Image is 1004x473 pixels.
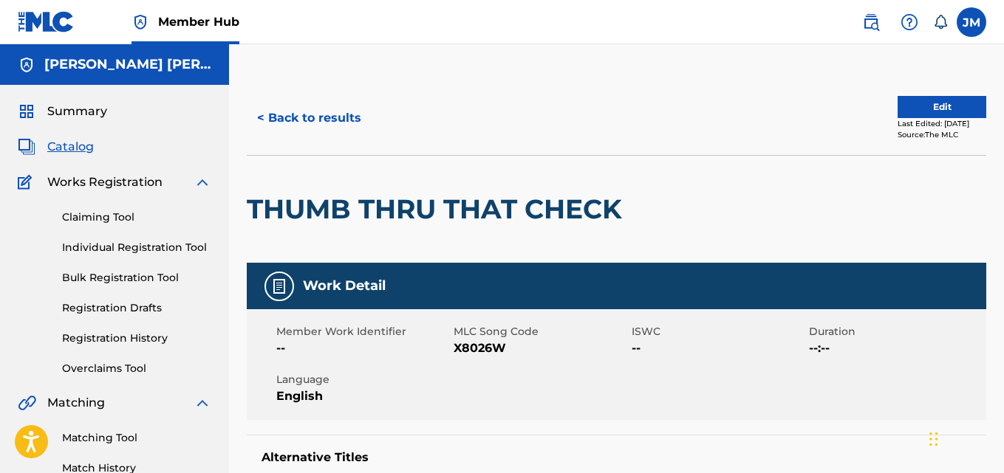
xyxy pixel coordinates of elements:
span: Member Hub [158,13,239,30]
a: Bulk Registration Tool [62,270,211,286]
span: Duration [809,324,983,339]
img: expand [194,394,211,412]
a: Matching Tool [62,430,211,446]
a: Registration History [62,331,211,346]
img: help [901,13,918,31]
iframe: Resource Center [963,283,1004,401]
a: Claiming Tool [62,210,211,225]
span: Language [276,372,450,387]
a: Registration Drafts [62,300,211,316]
span: X8026W [454,339,627,357]
img: Top Rightsholder [132,13,149,31]
span: MLC Song Code [454,324,627,339]
span: --:-- [809,339,983,357]
div: Source: The MLC [898,129,986,140]
span: -- [276,339,450,357]
img: Summary [18,103,35,120]
img: MLC Logo [18,11,75,32]
button: < Back to results [247,100,372,137]
div: Last Edited: [DATE] [898,118,986,129]
a: CatalogCatalog [18,138,94,156]
button: Edit [898,96,986,118]
span: Catalog [47,138,94,156]
a: Overclaims Tool [62,361,211,376]
a: Public Search [856,7,886,37]
span: Matching [47,394,105,412]
h5: Jon Josef P. Miller [44,56,211,73]
img: Accounts [18,56,35,74]
div: Drag [929,417,938,461]
img: Catalog [18,138,35,156]
h2: THUMB THRU THAT CHECK [247,193,629,226]
h5: Work Detail [303,277,386,294]
img: expand [194,173,211,191]
img: Works Registration [18,173,37,191]
img: Work Detail [270,277,288,295]
span: Works Registration [47,173,163,191]
img: Matching [18,394,36,412]
span: Summary [47,103,107,120]
a: SummarySummary [18,103,107,120]
div: Help [895,7,924,37]
span: -- [632,339,805,357]
h5: Alternative Titles [262,450,971,465]
span: ISWC [632,324,805,339]
img: search [862,13,880,31]
span: English [276,387,450,405]
iframe: Chat Widget [925,402,999,473]
span: Member Work Identifier [276,324,450,339]
div: Notifications [933,15,948,30]
a: Individual Registration Tool [62,240,211,255]
div: User Menu [957,7,986,37]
